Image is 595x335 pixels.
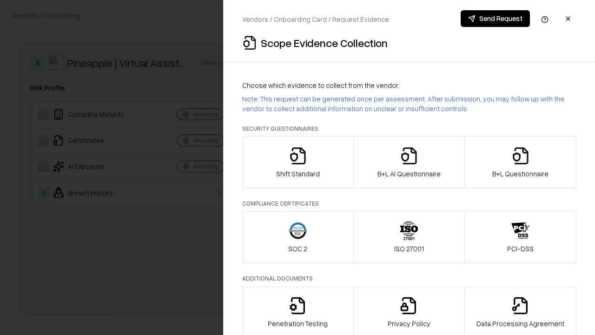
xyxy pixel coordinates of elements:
p: Data Processing Agreement [476,319,564,328]
p: Additional Documents [242,275,576,282]
p: Privacy Policy [388,319,430,328]
button: B+L AI Questionnaire [353,136,465,188]
p: PCI-DSS [507,244,534,254]
p: Vendors / Onboarding Card / Request Evidence [242,14,389,24]
button: SOC 2 [242,211,354,263]
button: Shift Standard [242,136,354,188]
button: PCI-DSS [464,211,576,263]
p: B+L AI Questionnaire [377,169,441,179]
p: Compliance Certificates [242,200,576,208]
p: B+L Questionnaire [492,169,549,179]
p: Security Questionnaires [242,125,576,133]
button: ISO 27001 [353,211,465,263]
button: Send Request [461,10,530,27]
p: ISO 27001 [394,244,424,254]
p: Penetration Testing [268,319,328,328]
button: B+L Questionnaire [464,136,576,188]
p: Scope Evidence Collection [261,35,388,50]
p: Note: This request can be generated once per assessment. After submission, you may follow up with... [242,94,576,114]
p: SOC 2 [288,244,307,254]
p: Choose which evidence to collect from the vendor: [242,80,576,90]
p: Shift Standard [276,169,320,179]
